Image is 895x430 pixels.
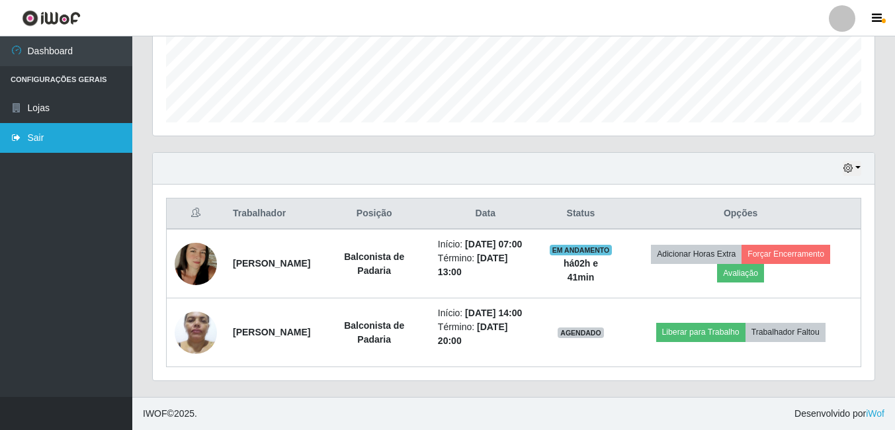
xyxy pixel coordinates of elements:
img: 1682443314153.jpeg [175,226,217,302]
strong: [PERSON_NAME] [233,327,310,337]
span: © 2025 . [143,407,197,421]
a: iWof [866,408,884,419]
button: Avaliação [717,264,764,282]
th: Status [541,198,620,230]
strong: Balconista de Padaria [344,251,404,276]
button: Forçar Encerramento [742,245,830,263]
time: [DATE] 07:00 [465,239,522,249]
th: Trabalhador [225,198,318,230]
span: EM ANDAMENTO [550,245,613,255]
strong: há 02 h e 41 min [564,258,598,282]
img: 1707253848276.jpeg [175,304,217,361]
span: AGENDADO [558,327,604,338]
button: Liberar para Trabalho [656,323,746,341]
th: Posição [318,198,429,230]
button: Trabalhador Faltou [746,323,826,341]
li: Início: [438,237,533,251]
th: Data [430,198,541,230]
li: Término: [438,320,533,348]
th: Opções [620,198,861,230]
strong: [PERSON_NAME] [233,258,310,269]
strong: Balconista de Padaria [344,320,404,345]
time: [DATE] 14:00 [465,308,522,318]
span: IWOF [143,408,167,419]
img: CoreUI Logo [22,10,81,26]
button: Adicionar Horas Extra [651,245,742,263]
span: Desenvolvido por [794,407,884,421]
li: Início: [438,306,533,320]
li: Término: [438,251,533,279]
